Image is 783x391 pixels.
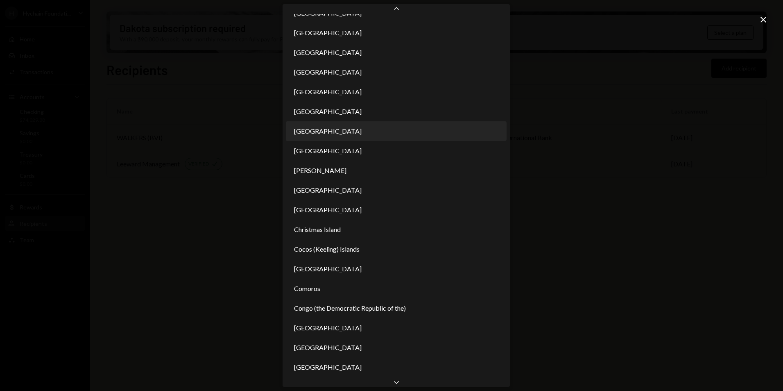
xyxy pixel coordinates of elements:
[294,48,362,57] span: [GEOGRAPHIC_DATA]
[294,343,362,352] span: [GEOGRAPHIC_DATA]
[294,146,362,156] span: [GEOGRAPHIC_DATA]
[294,323,362,333] span: [GEOGRAPHIC_DATA]
[294,244,360,254] span: Cocos (Keeling) Islands
[294,28,362,38] span: [GEOGRAPHIC_DATA]
[294,185,362,195] span: [GEOGRAPHIC_DATA]
[294,87,362,97] span: [GEOGRAPHIC_DATA]
[294,264,362,274] span: [GEOGRAPHIC_DATA]
[294,284,320,293] span: Comoros
[294,362,362,372] span: [GEOGRAPHIC_DATA]
[294,225,341,234] span: Christmas Island
[294,126,362,136] span: [GEOGRAPHIC_DATA]
[294,67,362,77] span: [GEOGRAPHIC_DATA]
[294,166,346,175] span: [PERSON_NAME]
[294,303,406,313] span: Congo (the Democratic Republic of the)
[294,107,362,116] span: [GEOGRAPHIC_DATA]
[294,205,362,215] span: [GEOGRAPHIC_DATA]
